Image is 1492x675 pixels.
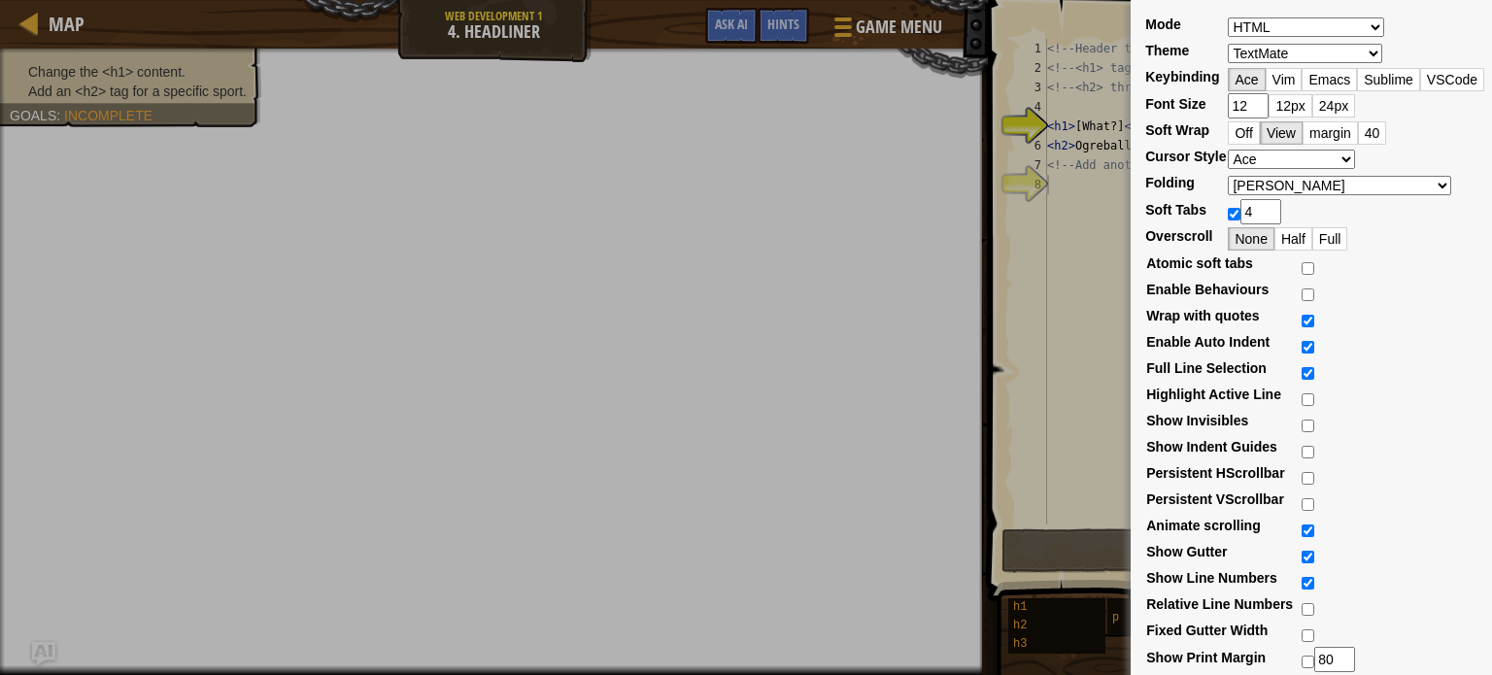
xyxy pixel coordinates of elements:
[1146,568,1277,588] label: Show Line Numbers
[1312,227,1348,251] button: Full
[1146,358,1267,378] label: Full Line Selection
[1266,68,1303,91] button: Vim
[1228,68,1265,91] button: Ace
[1145,41,1189,60] label: Theme
[1145,173,1195,192] label: Folding
[1146,648,1266,667] label: Show Print Margin
[1314,647,1355,672] input: Print Margin
[1146,253,1253,273] label: Atomic soft tabs
[1146,280,1269,299] label: Enable Behaviours
[1312,94,1355,118] button: 24px
[1302,68,1357,91] button: Emacs
[1260,121,1303,145] button: View
[1146,594,1293,614] label: Relative Line Numbers
[1240,199,1281,224] input: Tab Size
[1146,411,1248,430] label: Show Invisibles
[1145,15,1181,34] label: Mode
[1303,121,1358,145] button: margin
[1146,463,1284,483] label: Persistent HScrollbar
[1146,489,1284,509] label: Persistent VScrollbar
[1420,68,1484,91] button: VSCode
[1146,437,1277,456] label: Show Indent Guides
[1269,94,1311,118] button: 12px
[1145,226,1212,246] label: Overscroll
[1274,227,1312,251] button: Half
[1146,332,1270,352] label: Enable Auto Indent
[1357,68,1420,91] button: Sublime
[1145,120,1209,140] label: Soft Wrap
[1358,121,1387,145] button: 40
[1145,94,1205,114] label: Font Size
[1228,227,1273,251] button: None
[1146,306,1259,325] label: Wrap with quotes
[1146,542,1227,561] label: Show Gutter
[1145,200,1206,219] label: Soft Tabs
[1146,385,1281,404] label: Highlight Active Line
[1146,621,1268,640] label: Fixed Gutter Width
[1145,147,1226,166] label: Cursor Style
[1228,121,1259,145] button: Off
[1146,516,1260,535] label: Animate scrolling
[1145,67,1219,86] label: Keybinding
